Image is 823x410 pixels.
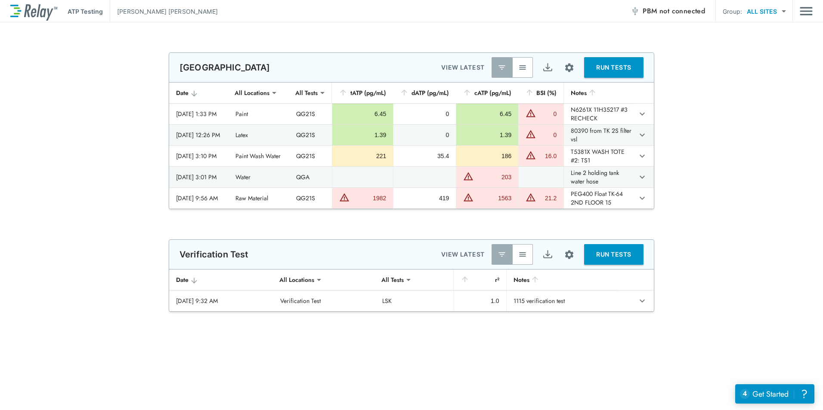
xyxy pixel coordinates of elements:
[635,294,650,308] button: expand row
[289,104,332,124] td: QG21S
[538,152,557,160] div: 16.0
[176,131,222,139] div: [DATE] 12:26 PM
[461,297,499,305] div: 1.0
[537,57,558,78] button: Export
[723,7,742,16] p: Group:
[463,171,473,181] img: Warning
[463,88,511,98] div: cATP (pg/mL)
[463,131,511,139] div: 1.39
[514,275,612,285] div: Notes
[643,5,705,17] span: PBM
[526,129,536,139] img: Warning
[463,110,511,118] div: 6.45
[176,297,266,305] div: [DATE] 9:32 AM
[564,249,575,260] img: Settings Icon
[339,110,386,118] div: 6.45
[400,88,449,98] div: dATP (pg/mL)
[564,62,575,73] img: Settings Icon
[518,250,527,259] img: View All
[735,384,814,404] iframe: Resource center
[526,150,536,160] img: Warning
[563,188,634,208] td: PEG400 Float TK-64 2ND FLOOR 15
[542,62,553,73] img: Export Icon
[635,170,650,184] button: expand row
[538,194,557,202] div: 21.2
[339,192,350,202] img: Warning
[584,57,644,78] button: RUN TESTS
[627,3,709,20] button: PBM not connected
[117,7,218,16] p: [PERSON_NAME] [PERSON_NAME]
[635,149,650,163] button: expand row
[289,84,324,101] div: All Tests
[563,104,634,124] td: N6261X 11H35217 #3 RECHECK
[558,56,581,79] button: Site setup
[498,63,506,72] img: Latest
[176,194,222,202] div: [DATE] 9:56 AM
[631,7,639,15] img: Offline Icon
[538,131,557,139] div: 0
[400,194,449,202] div: 419
[659,6,705,16] span: not connected
[463,152,511,160] div: 186
[558,243,581,266] button: Site setup
[179,249,249,260] p: Verification Test
[506,291,619,311] td: 1115 verification test
[526,108,536,118] img: Warning
[289,125,332,145] td: QG21S
[169,83,654,209] table: sticky table
[800,3,813,19] img: Drawer Icon
[273,271,320,288] div: All Locations
[229,188,289,208] td: Raw Material
[400,131,449,139] div: 0
[229,84,275,101] div: All Locations
[229,167,289,187] td: Water
[289,167,332,187] td: QGA
[525,88,557,98] div: BSI (%)
[526,192,536,202] img: Warning
[563,146,634,166] td: T5381X WASH TOTE #2: TS1
[176,110,222,118] div: [DATE] 1:33 PM
[68,7,103,16] p: ATP Testing
[229,125,289,145] td: Latex
[169,269,273,291] th: Date
[537,244,558,265] button: Export
[229,104,289,124] td: Paint
[563,167,634,187] td: Line 2 holding tank water hose
[375,291,454,311] td: LSK
[273,291,375,311] td: Verification Test
[542,249,553,260] img: Export Icon
[400,110,449,118] div: 0
[400,152,449,160] div: 35.4
[441,249,485,260] p: VIEW LATEST
[538,110,557,118] div: 0
[339,131,386,139] div: 1.39
[229,146,289,166] td: Paint Wash Water
[352,194,386,202] div: 1982
[339,152,386,160] div: 221
[339,88,386,98] div: tATP (pg/mL)
[176,173,222,181] div: [DATE] 3:01 PM
[289,146,332,166] td: QG21S
[518,63,527,72] img: View All
[463,192,473,202] img: Warning
[441,62,485,73] p: VIEW LATEST
[10,2,57,21] img: LuminUltra Relay
[635,128,650,142] button: expand row
[800,3,813,19] button: Main menu
[179,62,270,73] p: [GEOGRAPHIC_DATA]
[289,188,332,208] td: QG21S
[169,83,229,104] th: Date
[635,191,650,205] button: expand row
[571,88,628,98] div: Notes
[169,269,654,312] table: sticky table
[476,194,511,202] div: 1563
[563,125,634,145] td: 80390 from TK 2S filter vsl
[584,244,644,265] button: RUN TESTS
[476,173,511,181] div: 203
[635,107,650,121] button: expand row
[176,152,222,160] div: [DATE] 3:10 PM
[498,250,506,259] img: Latest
